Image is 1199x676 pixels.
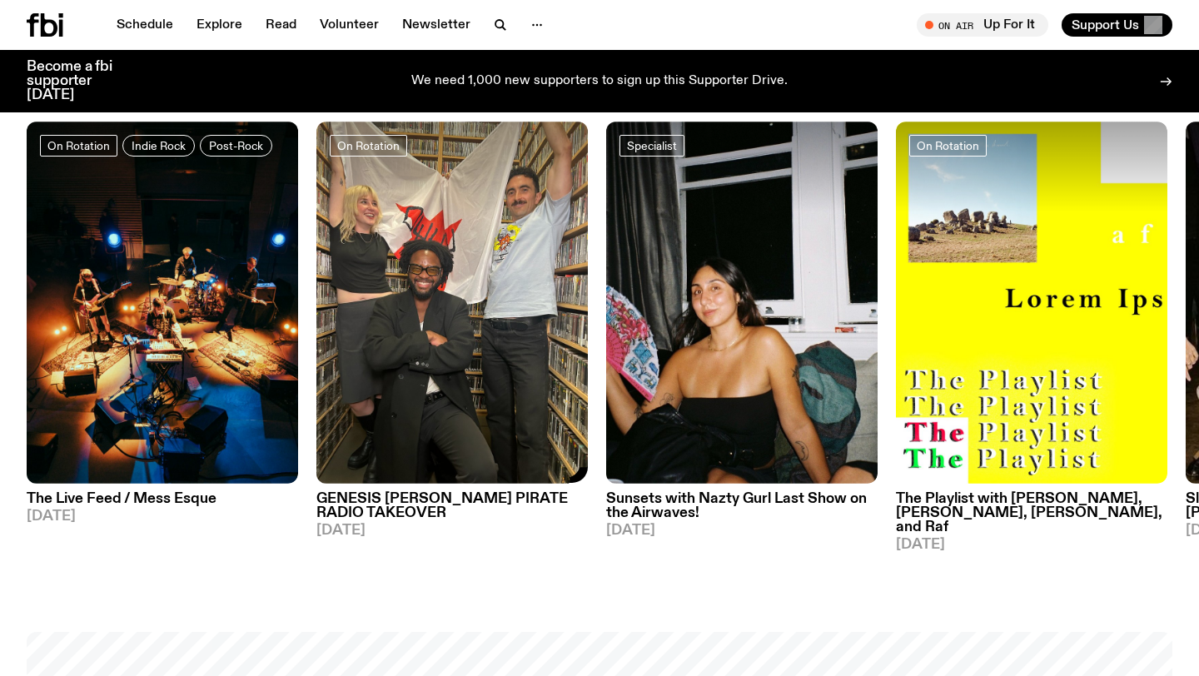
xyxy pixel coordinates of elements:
[606,492,878,520] h3: Sunsets with Nazty Gurl Last Show on the Airwaves!
[330,135,407,157] a: On Rotation
[627,139,677,152] span: Specialist
[917,13,1048,37] button: On AirUp For It
[411,74,788,89] p: We need 1,000 new supporters to sign up this Supporter Drive.
[1072,17,1139,32] span: Support Us
[917,139,979,152] span: On Rotation
[209,139,263,152] span: Post-Rock
[896,484,1167,552] a: The Playlist with [PERSON_NAME], [PERSON_NAME], [PERSON_NAME], and Raf[DATE]
[619,135,684,157] a: Specialist
[200,135,272,157] a: Post-Rock
[40,135,117,157] a: On Rotation
[27,60,133,102] h3: Become a fbi supporter [DATE]
[316,484,588,538] a: GENESIS [PERSON_NAME] PIRATE RADIO TAKEOVER[DATE]
[27,509,298,524] span: [DATE]
[47,139,110,152] span: On Rotation
[187,13,252,37] a: Explore
[27,492,298,506] h3: The Live Feed / Mess Esque
[606,524,878,538] span: [DATE]
[316,492,588,520] h3: GENESIS [PERSON_NAME] PIRATE RADIO TAKEOVER
[316,524,588,538] span: [DATE]
[896,492,1167,534] h3: The Playlist with [PERSON_NAME], [PERSON_NAME], [PERSON_NAME], and Raf
[909,135,987,157] a: On Rotation
[1062,13,1172,37] button: Support Us
[27,484,298,524] a: The Live Feed / Mess Esque[DATE]
[132,139,186,152] span: Indie Rock
[256,13,306,37] a: Read
[896,538,1167,552] span: [DATE]
[310,13,389,37] a: Volunteer
[122,135,195,157] a: Indie Rock
[606,484,878,538] a: Sunsets with Nazty Gurl Last Show on the Airwaves![DATE]
[337,139,400,152] span: On Rotation
[392,13,480,37] a: Newsletter
[107,13,183,37] a: Schedule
